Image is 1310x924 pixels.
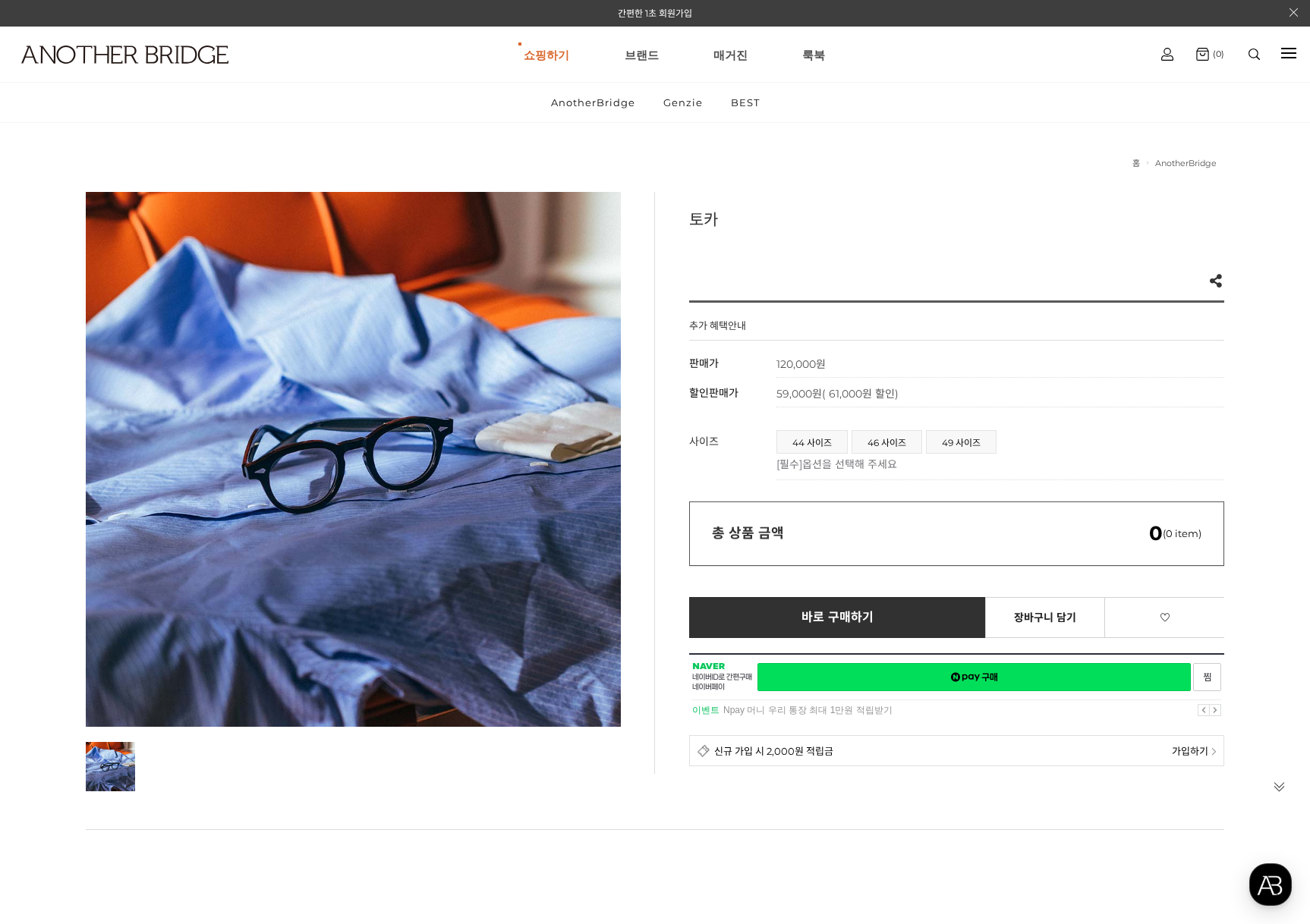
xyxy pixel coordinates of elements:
[1193,663,1221,691] a: 새창
[8,46,204,101] a: logo
[802,27,825,82] a: 룩북
[1155,158,1217,168] a: AnotherBridge
[1196,48,1224,61] a: (0)
[625,27,659,82] a: 브랜드
[985,597,1106,638] a: 장바구니 담기
[86,742,135,791] img: 7e6ff232aebe35997be30ccedceacef4.jpg
[852,430,922,454] li: 46 사이즈
[689,597,986,638] a: 바로 구매하기
[1249,49,1260,60] img: search
[1196,48,1209,61] img: cart
[776,456,1217,471] p: [필수]
[689,318,746,340] h4: 추가 혜택안내
[698,744,710,757] img: detail_membership.png
[801,611,874,624] span: 바로 구매하기
[1149,521,1163,545] em: 0
[757,663,1191,691] a: 새창
[852,431,921,453] a: 46 사이즈
[689,386,738,400] span: 할인판매가
[927,431,996,453] a: 49 사이즈
[689,357,719,370] span: 판매가
[86,192,621,727] img: 7e6ff232aebe35997be30ccedceacef4.jpg
[650,83,716,122] a: Genzie
[776,430,848,454] li: 44 사이즈
[713,27,748,82] a: 매거진
[689,423,776,480] th: 사이즈
[714,743,833,758] span: 신규 가입 시 2,000원 적립금
[1211,748,1216,756] img: npay_sp_more.png
[1132,158,1140,168] a: 홈
[802,457,897,471] span: 옵션을 선택해 주세요
[822,387,899,401] span: ( 61,000원 할인)
[689,735,1224,766] a: 신규 가입 시 2,000원 적립금 가입하기
[718,83,773,122] a: BEST
[777,431,847,453] a: 44 사이즈
[723,705,893,715] a: Npay 머니 우리 통장 최대 1만원 적립받기
[926,430,997,454] li: 49 사이즈
[712,525,784,542] strong: 총 상품 금액
[21,46,228,64] img: logo
[692,705,720,715] strong: 이벤트
[1209,49,1224,59] span: (0)
[1161,48,1173,61] img: cart
[1149,527,1201,539] span: (0 item)
[1172,743,1208,758] span: 가입하기
[538,83,648,122] a: AnotherBridge
[689,207,1224,230] h3: 토카
[524,27,569,82] a: 쇼핑하기
[776,387,899,401] span: 59,000원
[618,8,692,19] a: 간편한 1초 회원가입
[776,357,826,371] strong: 120,000원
